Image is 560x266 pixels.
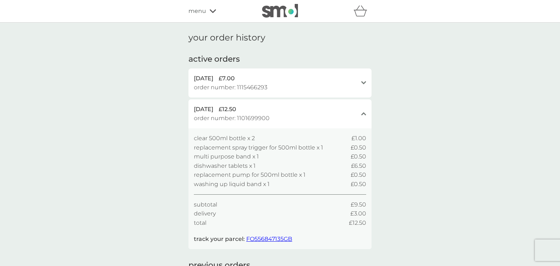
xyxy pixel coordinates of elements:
[219,74,235,83] span: £7.00
[194,234,292,244] p: track your parcel:
[194,152,259,161] span: multi purpose band x 1
[351,143,366,152] span: £0.50
[194,105,213,114] span: [DATE]
[194,200,217,209] span: subtotal
[188,33,265,43] h1: your order history
[194,170,305,180] span: replacement pump for 500ml bottle x 1
[349,218,366,228] span: £12.50
[351,152,366,161] span: £0.50
[188,54,240,65] h2: active orders
[351,161,366,171] span: £6.50
[246,236,292,242] a: FO556847135GB
[350,209,366,218] span: £3.00
[188,6,206,16] span: menu
[194,114,270,123] span: order number: 1101699900
[351,170,366,180] span: £0.50
[351,180,366,189] span: £0.50
[194,74,213,83] span: [DATE]
[194,218,206,228] span: total
[194,161,256,171] span: dishwasher tablets x 1
[194,134,255,143] span: clear 500ml bottle x 2
[262,4,298,18] img: smol
[194,180,270,189] span: washing up liquid band x 1
[351,200,366,209] span: £9.50
[351,134,366,143] span: £1.00
[194,83,267,92] span: order number: 1115466293
[219,105,236,114] span: £12.50
[194,209,216,218] span: delivery
[354,4,372,18] div: basket
[194,143,323,152] span: replacement spray trigger for 500ml bottle x 1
